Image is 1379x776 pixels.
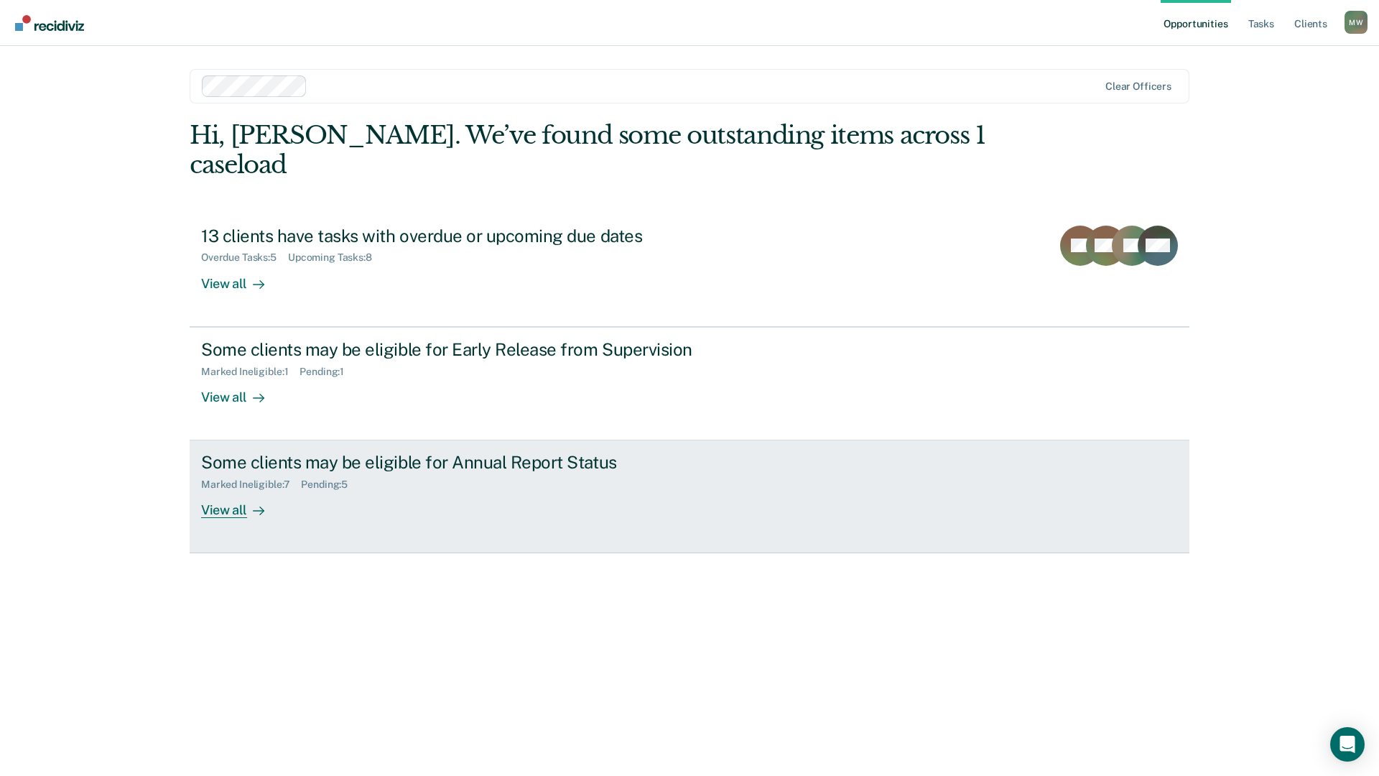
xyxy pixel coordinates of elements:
div: 13 clients have tasks with overdue or upcoming due dates [201,226,705,246]
div: Overdue Tasks : 5 [201,251,288,264]
button: Profile dropdown button [1345,11,1368,34]
div: Some clients may be eligible for Annual Report Status [201,452,705,473]
div: Upcoming Tasks : 8 [288,251,384,264]
div: Marked Ineligible : 1 [201,366,300,378]
div: M W [1345,11,1368,34]
a: Some clients may be eligible for Early Release from SupervisionMarked Ineligible:1Pending:1View all [190,327,1189,440]
div: Pending : 5 [301,479,359,491]
div: View all [201,377,282,405]
div: Hi, [PERSON_NAME]. We’ve found some outstanding items across 1 caseload [190,121,990,180]
div: View all [201,491,282,519]
div: View all [201,264,282,292]
div: Some clients may be eligible for Early Release from Supervision [201,339,705,360]
div: Clear officers [1105,80,1171,93]
a: Some clients may be eligible for Annual Report StatusMarked Ineligible:7Pending:5View all [190,440,1189,553]
img: Recidiviz [15,15,84,31]
a: 13 clients have tasks with overdue or upcoming due datesOverdue Tasks:5Upcoming Tasks:8View all [190,214,1189,327]
div: Pending : 1 [300,366,356,378]
div: Marked Ineligible : 7 [201,479,301,491]
div: Open Intercom Messenger [1330,727,1365,762]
